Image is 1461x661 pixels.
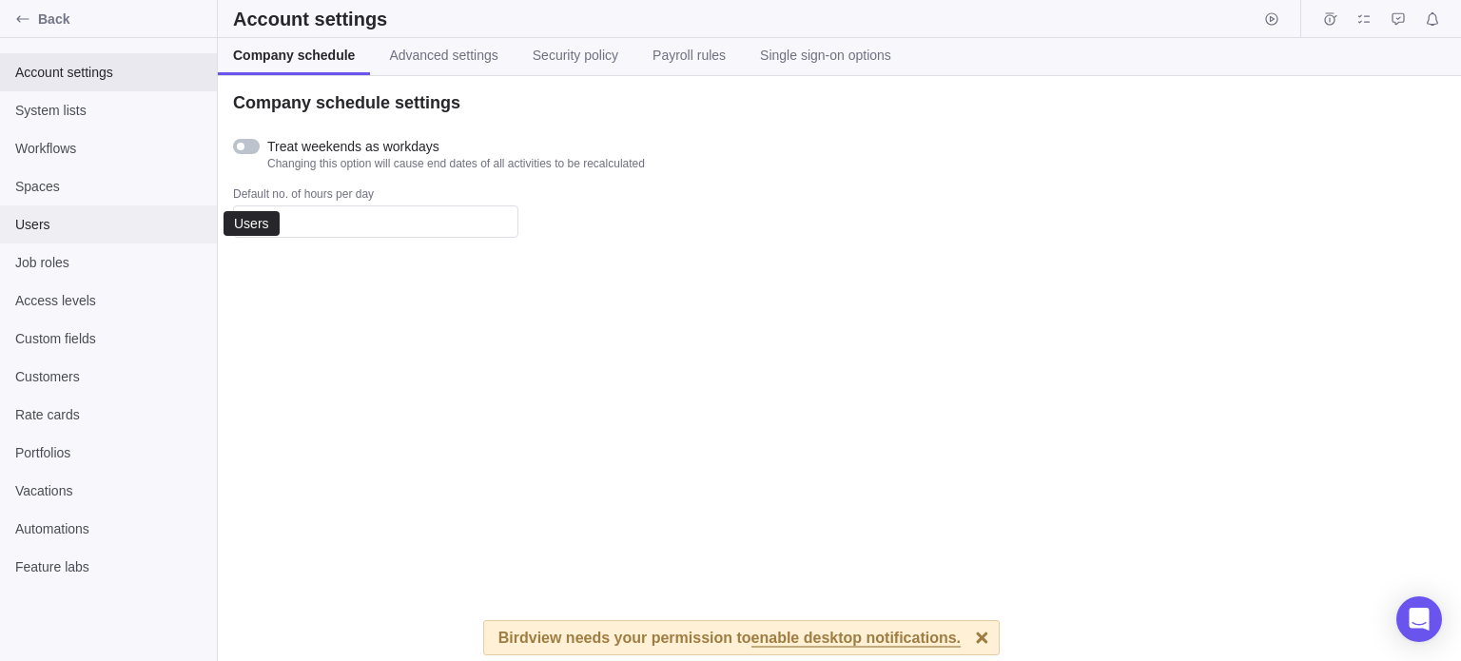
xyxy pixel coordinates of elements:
[637,38,741,75] a: Payroll rules
[15,253,202,272] span: Job roles
[1351,6,1377,32] span: My assignments
[517,38,633,75] a: Security policy
[233,205,518,238] input: Default no. of hours per day
[760,46,891,65] span: Single sign-on options
[15,177,202,196] span: Spaces
[232,216,271,231] div: Users
[267,156,645,171] span: Changing this option will cause end dates of all activities to be recalculated
[15,139,202,158] span: Workflows
[15,443,202,462] span: Portfolios
[374,38,513,75] a: Advanced settings
[233,46,355,65] span: Company schedule
[1419,14,1446,29] a: Notifications
[1316,6,1343,32] span: Time logs
[1396,596,1442,642] div: Open Intercom Messenger
[38,10,209,29] span: Back
[15,101,202,120] span: System lists
[233,91,460,114] h3: Company schedule settings
[15,405,202,424] span: Rate cards
[389,46,497,65] span: Advanced settings
[745,38,906,75] a: Single sign-on options
[233,186,518,205] div: Default no. of hours per day
[267,137,645,156] span: Treat weekends as workdays
[15,215,202,234] span: Users
[1258,6,1285,32] span: Start timer
[233,6,387,32] h2: Account settings
[653,46,726,65] span: Payroll rules
[1385,6,1412,32] span: Approval requests
[15,63,202,82] span: Account settings
[15,367,202,386] span: Customers
[1351,14,1377,29] a: My assignments
[15,519,202,538] span: Automations
[533,46,618,65] span: Security policy
[15,291,202,310] span: Access levels
[498,621,961,654] div: Birdview needs your permission to
[218,38,370,75] a: Company schedule
[1385,14,1412,29] a: Approval requests
[15,329,202,348] span: Custom fields
[15,557,202,576] span: Feature labs
[1419,6,1446,32] span: Notifications
[1316,14,1343,29] a: Time logs
[751,631,961,648] span: enable desktop notifications.
[15,481,202,500] span: Vacations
